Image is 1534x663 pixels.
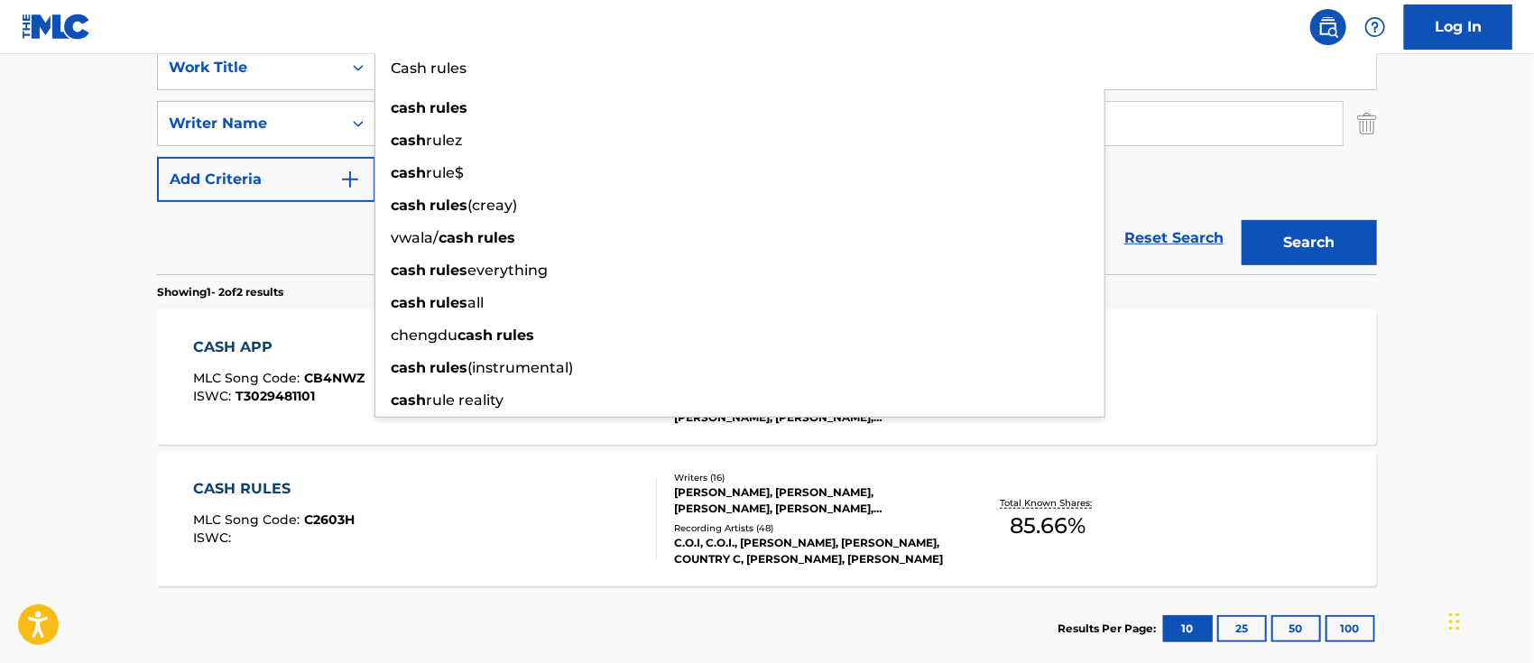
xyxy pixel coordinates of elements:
a: Public Search [1310,9,1346,45]
span: rulez [426,132,462,149]
span: MLC Song Code : [194,370,305,386]
button: 10 [1163,615,1213,642]
div: Drag [1449,594,1460,649]
strong: cash [391,359,426,376]
img: Delete Criterion [1357,101,1377,146]
p: Showing 1 - 2 of 2 results [157,284,283,300]
p: Results Per Page: [1058,621,1160,637]
span: C2603H [305,511,356,528]
span: (creay) [467,197,517,214]
a: Log In [1404,5,1512,50]
strong: cash [391,262,426,279]
span: everything [467,262,548,279]
button: Add Criteria [157,157,375,202]
div: Work Title [169,57,331,78]
strong: rules [477,229,515,246]
img: help [1364,16,1386,38]
div: Recording Artists ( 48 ) [674,521,947,535]
strong: cash [391,99,426,116]
button: 100 [1326,615,1375,642]
div: Writer Name [169,113,331,134]
strong: cash [391,132,426,149]
span: (instrumental) [467,359,573,376]
div: [PERSON_NAME], [PERSON_NAME], [PERSON_NAME], [PERSON_NAME], [PERSON_NAME], [PERSON_NAME], [PERSON... [674,484,947,517]
strong: cash [391,391,426,409]
span: rule$ [426,164,464,181]
img: search [1317,16,1339,38]
span: vwala/ [391,229,439,246]
button: Search [1242,220,1377,265]
form: Search Form [157,45,1377,274]
a: CASH APPMLC Song Code:CB4NWZISWC:T3029481101Writers (13)[PERSON_NAME], [PERSON_NAME], [PERSON_NAM... [157,309,1377,445]
iframe: Chat Widget [1444,576,1534,663]
button: 50 [1271,615,1321,642]
img: MLC Logo [22,14,91,40]
strong: rules [430,99,467,116]
strong: cash [391,197,426,214]
span: all [467,294,484,311]
strong: rules [430,197,467,214]
strong: cash [391,164,426,181]
div: Help [1357,9,1393,45]
strong: rules [430,359,467,376]
strong: cash [457,327,493,344]
span: 85.66 % [1011,510,1086,542]
span: MLC Song Code : [194,511,305,528]
span: chengdu [391,327,457,344]
span: ISWC : [194,529,236,546]
p: Total Known Shares: [1000,496,1096,510]
strong: rules [430,294,467,311]
div: CASH APP [194,336,365,358]
span: T3029481101 [236,388,316,404]
div: CASH RULES [194,478,356,500]
strong: cash [439,229,474,246]
strong: rules [430,262,467,279]
span: CB4NWZ [305,370,365,386]
span: rule reality [426,391,504,409]
div: Writers ( 16 ) [674,471,947,484]
strong: rules [496,327,534,344]
a: CASH RULESMLC Song Code:C2603HISWC:Writers (16)[PERSON_NAME], [PERSON_NAME], [PERSON_NAME], [PERS... [157,451,1377,586]
strong: cash [391,294,426,311]
a: Reset Search [1115,218,1233,258]
button: 25 [1217,615,1267,642]
img: 9d2ae6d4665cec9f34b9.svg [339,169,361,190]
span: ISWC : [194,388,236,404]
div: C.O.I, C.O.I., [PERSON_NAME], [PERSON_NAME], COUNTRY C, [PERSON_NAME], [PERSON_NAME] [674,535,947,567]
